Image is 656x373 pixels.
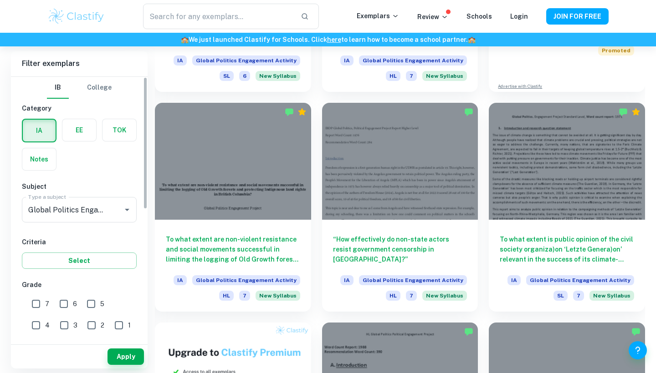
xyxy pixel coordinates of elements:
[45,299,49,309] span: 7
[155,103,311,312] a: To what extent are non-violent resistance and social movements successful in limiting the logging...
[422,291,467,301] div: Starting from the May 2026 session, the Global Politics Engagement Activity requirements have cha...
[220,71,234,81] span: SL
[2,35,654,45] h6: We just launched Clastify for Schools. Click to learn how to become a school partner.
[28,193,66,201] label: Type a subject
[468,36,476,43] span: 🏫
[422,71,467,81] span: New Syllabus
[464,327,473,336] img: Marked
[87,77,112,99] button: College
[422,71,467,81] div: Starting from the May 2026 session, the Global Politics Engagement Activity requirements have cha...
[327,36,341,43] a: here
[322,103,478,312] a: “How effectively do non-state actors resist government censorship in [GEOGRAPHIC_DATA]?”IAGlobal ...
[340,275,354,285] span: IA
[619,107,628,116] img: Marked
[256,71,300,81] span: New Syllabus
[73,320,77,330] span: 3
[489,103,645,312] a: To what extent is public opinion of the civil society organiza)on ‘Letzte Genera)on’ relevant in ...
[256,291,300,301] span: New Syllabus
[22,103,137,113] h6: Category
[219,291,234,301] span: HL
[333,234,467,264] h6: “How effectively do non-state actors resist government censorship in [GEOGRAPHIC_DATA]?”
[22,148,56,170] button: Notes
[359,55,467,66] span: Global Politics Engagement Activity
[239,291,250,301] span: 7
[73,299,77,309] span: 6
[510,13,528,20] a: Login
[102,119,136,141] button: TOK
[100,299,104,309] span: 5
[598,45,634,55] span: Promoted
[526,275,634,285] span: Global Politics Engagement Activity
[573,291,584,301] span: 7
[23,120,56,141] button: IA
[631,107,641,116] div: Premium
[553,291,568,301] span: SL
[11,51,148,76] h6: Filter exemplars
[47,77,112,99] div: Filter type choice
[500,234,634,264] h6: To what extent is public opinion of the civil society organiza)on ‘Letzte Genera)on’ relevant in ...
[285,107,294,116] img: Marked
[62,119,96,141] button: EE
[47,77,69,99] button: IB
[629,341,647,359] button: Help and Feedback
[631,327,641,336] img: Marked
[47,7,105,25] img: Clastify logo
[297,107,307,116] div: Premium
[121,203,133,216] button: Open
[386,71,400,81] span: HL
[101,320,104,330] span: 2
[143,4,293,29] input: Search for any exemplars...
[108,348,144,365] button: Apply
[22,181,137,192] h6: Subject
[22,237,137,247] h6: Criteria
[359,275,467,285] span: Global Politics Engagement Activity
[174,55,187,66] span: IA
[192,55,300,66] span: Global Politics Engagement Activity
[406,71,417,81] span: 7
[357,11,399,21] p: Exemplars
[22,252,137,269] button: Select
[589,291,634,301] span: New Syllabus
[422,291,467,301] span: New Syllabus
[45,320,50,330] span: 4
[589,291,634,301] div: Starting from the May 2026 session, the Global Politics Engagement Activity requirements have cha...
[128,320,131,330] span: 1
[239,71,250,81] span: 6
[256,291,300,301] div: Starting from the May 2026 session, the Global Politics Engagement Activity requirements have cha...
[181,36,189,43] span: 🏫
[22,280,137,290] h6: Grade
[466,13,492,20] a: Schools
[417,12,448,22] p: Review
[340,55,354,66] span: IA
[386,291,400,301] span: HL
[464,107,473,116] img: Marked
[507,275,521,285] span: IA
[174,275,187,285] span: IA
[256,71,300,81] div: Starting from the May 2026 session, the Global Politics Engagement Activity requirements have cha...
[546,8,609,25] button: JOIN FOR FREE
[166,234,300,264] h6: To what extent are non-violent resistance and social movements successful in limiting the logging...
[498,83,542,90] a: Advertise with Clastify
[192,275,300,285] span: Global Politics Engagement Activity
[406,291,417,301] span: 7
